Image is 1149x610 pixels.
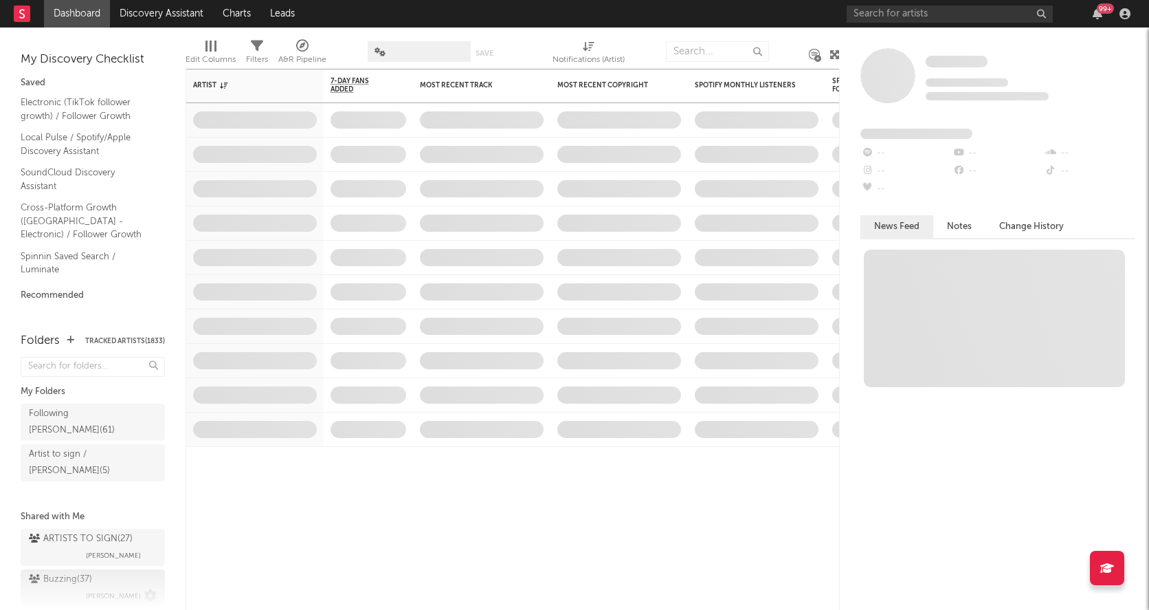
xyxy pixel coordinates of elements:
[21,333,60,349] div: Folders
[278,34,326,74] div: A&R Pipeline
[86,547,141,564] span: [PERSON_NAME]
[29,446,126,479] div: Artist to sign / [PERSON_NAME] ( 5 )
[926,56,988,67] span: Some Artist
[860,162,952,180] div: --
[21,444,165,481] a: Artist to sign / [PERSON_NAME](5)
[860,129,972,139] span: Fans Added by Platform
[86,588,141,604] span: [PERSON_NAME]
[21,404,165,441] a: Following [PERSON_NAME](61)
[1044,162,1135,180] div: --
[926,55,988,69] a: Some Artist
[29,571,92,588] div: Buzzing ( 37 )
[21,357,165,377] input: Search for folders...
[832,77,880,94] div: Spotify Followers
[21,200,151,242] a: Cross-Platform Growth ([GEOGRAPHIC_DATA] - Electronic) / Follower Growth
[860,180,952,198] div: --
[952,162,1043,180] div: --
[186,52,236,68] div: Edit Columns
[933,215,985,238] button: Notes
[21,75,165,91] div: Saved
[952,144,1043,162] div: --
[420,81,523,89] div: Most Recent Track
[21,569,165,607] a: Buzzing(37)[PERSON_NAME]
[860,144,952,162] div: --
[985,215,1078,238] button: Change History
[21,249,151,277] a: Spinnin Saved Search / Luminate
[186,34,236,74] div: Edit Columns
[21,287,165,304] div: Recommended
[21,509,165,525] div: Shared with Me
[331,77,386,94] span: 7-Day Fans Added
[926,78,1008,87] span: Tracking Since: [DATE]
[85,338,165,345] button: Tracked Artists(1833)
[1093,8,1102,19] button: 99+
[695,81,798,89] div: Spotify Monthly Listeners
[246,34,268,74] div: Filters
[557,81,660,89] div: Most Recent Copyright
[246,52,268,68] div: Filters
[847,6,1053,23] input: Search for artists
[553,34,625,74] div: Notifications (Artist)
[926,92,1049,100] span: 0 fans last week
[1097,3,1114,14] div: 99 +
[21,307,151,336] a: Algorithmic Electronic/Dance A&R List
[193,81,296,89] div: Artist
[21,130,151,158] a: Local Pulse / Spotify/Apple Discovery Assistant
[553,52,625,68] div: Notifications (Artist)
[1044,144,1135,162] div: --
[29,531,133,547] div: ARTISTS TO SIGN ( 27 )
[29,406,126,439] div: Following [PERSON_NAME] ( 61 )
[666,41,769,62] input: Search...
[860,215,933,238] button: News Feed
[21,165,151,193] a: SoundCloud Discovery Assistant
[21,95,151,123] a: Electronic (TikTok follower growth) / Follower Growth
[21,529,165,566] a: ARTISTS TO SIGN(27)[PERSON_NAME]
[476,50,493,57] button: Save
[21,384,165,400] div: My Folders
[278,52,326,68] div: A&R Pipeline
[21,52,165,68] div: My Discovery Checklist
